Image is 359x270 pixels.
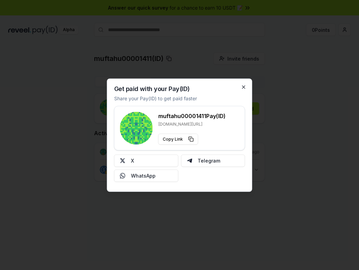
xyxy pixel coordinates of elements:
[120,173,125,178] img: Whatsapp
[114,94,197,102] p: Share your Pay(ID) to get paid faster
[187,158,192,163] img: Telegram
[114,169,178,182] button: WhatsApp
[158,112,226,120] h3: muftahu00001411 Pay(ID)
[158,121,226,127] p: [DOMAIN_NAME][URL]
[120,158,125,163] img: X
[114,86,190,92] h2: Get paid with your Pay(ID)
[181,154,245,167] button: Telegram
[114,154,178,167] button: X
[158,133,198,144] button: Copy Link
